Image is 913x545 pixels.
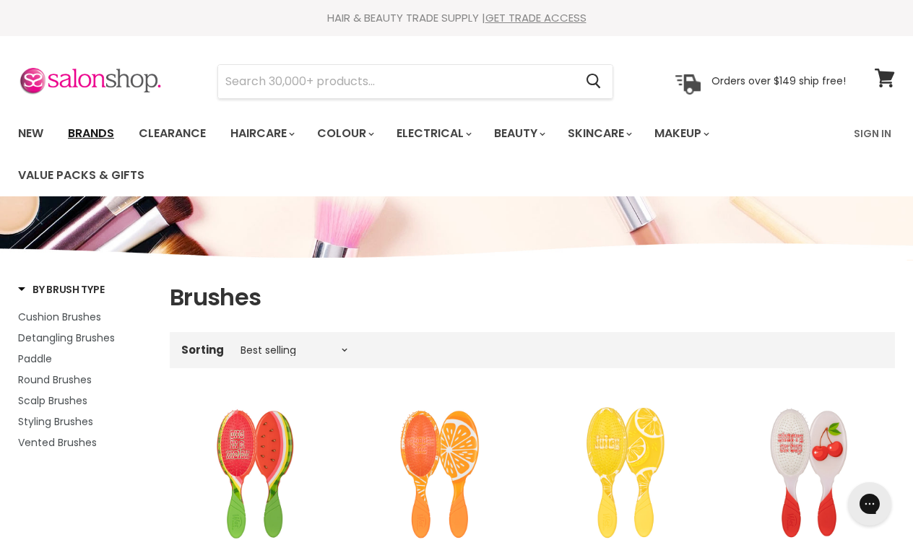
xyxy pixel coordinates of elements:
[711,74,846,87] p: Orders over $149 ship free!
[18,435,97,450] span: Vented Brushes
[220,118,303,149] a: Haircare
[18,414,152,430] a: Styling Brushes
[18,331,115,345] span: Detangling Brushes
[306,118,383,149] a: Colour
[554,403,696,544] img: WetBrush Pro Detangler Tutti Frutti - Lemon
[557,118,641,149] a: Skincare
[7,160,155,191] a: Value Packs & Gifts
[18,414,93,429] span: Styling Brushes
[386,118,480,149] a: Electrical
[7,113,845,196] ul: Main menu
[18,372,152,388] a: Round Brushes
[483,118,554,149] a: Beauty
[18,309,152,325] a: Cushion Brushes
[7,118,54,149] a: New
[18,435,152,450] a: Vented Brushes
[18,330,152,346] a: Detangling Brushes
[485,10,587,25] a: GET TRADE ACCESS
[18,372,92,387] span: Round Brushes
[18,393,152,409] a: Scalp Brushes
[644,118,718,149] a: Makeup
[18,352,52,366] span: Paddle
[170,282,895,313] h1: Brushes
[218,65,574,98] input: Search
[841,477,899,531] iframe: Gorgias live chat messenger
[18,351,152,367] a: Paddle
[18,393,87,408] span: Scalp Brushes
[128,118,217,149] a: Clearance
[739,403,880,544] img: WetBrush Pro Detangler Tutti Frutti - Cherry
[574,65,613,98] button: Search
[369,403,511,544] img: WetBrush Pro Detangler Tutti Frutti - Orange
[18,282,104,297] h3: By Brush Type
[184,403,326,544] img: WetBrush Pro Detangler Tutti Frutti - Watermelon
[18,310,101,324] span: Cushion Brushes
[57,118,125,149] a: Brands
[845,118,900,149] a: Sign In
[181,344,224,356] label: Sorting
[217,64,613,99] form: Product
